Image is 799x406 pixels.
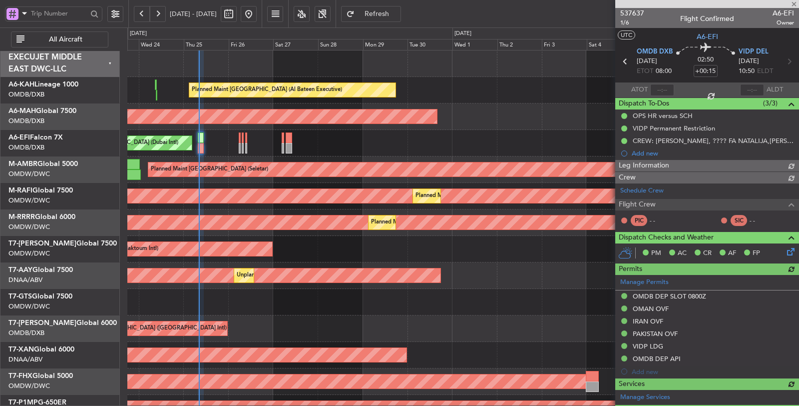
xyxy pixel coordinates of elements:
a: OMDW/DWC [8,196,50,205]
span: [DATE] [637,56,657,66]
button: Refresh [341,6,401,22]
span: M-RAFI [8,187,32,194]
span: T7-[PERSON_NAME] [8,319,76,326]
div: Planned Maint [GEOGRAPHIC_DATA] (Seletar) [151,162,268,177]
span: ETOT [637,66,653,76]
span: [DATE] [739,56,759,66]
span: OMDB DXB [637,47,673,57]
span: A6-EFI [773,8,794,18]
a: OMDW/DWC [8,222,50,231]
a: OMDW/DWC [8,169,50,178]
button: All Aircraft [11,31,108,47]
span: T7-XAN [8,346,34,353]
div: Mon 29 [363,39,408,51]
div: Thu 25 [184,39,229,51]
div: Thu 2 [497,39,542,51]
a: M-RAFIGlobal 7500 [8,187,73,194]
div: Planned Maint [GEOGRAPHIC_DATA] ([GEOGRAPHIC_DATA] Intl) [60,321,227,336]
div: Planned Maint Dubai (Al Maktoum Intl) [415,188,514,203]
a: OMDB/DXB [8,328,44,337]
span: ALDT [767,85,783,95]
div: [DATE] [454,29,471,38]
div: VIDP Permanent Restriction [633,124,715,132]
span: 02:50 [698,55,714,65]
span: T7-P1MP [8,399,38,406]
div: Wed 1 [452,39,497,51]
a: OMDB/DXB [8,143,44,152]
span: A6-EFI [697,31,718,42]
span: A6-KAH [8,81,34,88]
span: 08:00 [656,66,672,76]
div: Tue 30 [407,39,452,51]
span: A6-EFI [8,134,30,141]
span: FP [753,248,760,258]
span: T7-AAY [8,266,32,273]
a: M-RRRRGlobal 6000 [8,213,75,220]
span: ELDT [757,66,773,76]
span: Dispatch To-Dos [619,98,669,109]
a: OMDW/DWC [8,249,50,258]
span: 10:50 [739,66,755,76]
span: All Aircraft [26,36,105,43]
span: VIDP DEL [739,47,769,57]
div: [DATE] [130,29,147,38]
div: OPS HR versus SCH [633,111,693,120]
div: Sun 28 [318,39,363,51]
a: DNAA/ABV [8,355,42,364]
a: T7-GTSGlobal 7500 [8,293,72,300]
a: T7-P1MPG-650ER [8,399,66,406]
a: M-AMBRGlobal 5000 [8,160,78,167]
div: Wed 24 [139,39,184,51]
div: Unplanned Maint [GEOGRAPHIC_DATA] (Al Maktoum Intl) [237,268,385,283]
div: Sat 27 [273,39,318,51]
a: A6-MAHGlobal 7500 [8,107,76,114]
a: A6-KAHLineage 1000 [8,81,78,88]
a: T7-AAYGlobal 7500 [8,266,73,273]
span: CR [703,248,712,258]
span: Refresh [357,10,398,17]
a: DNAA/ABV [8,275,42,284]
a: T7-FHXGlobal 5000 [8,372,73,379]
div: Fri 26 [229,39,274,51]
span: [DATE] - [DATE] [170,9,217,18]
span: PM [651,248,661,258]
span: T7-GTS [8,293,32,300]
a: T7-[PERSON_NAME]Global 6000 [8,319,117,326]
a: OMDW/DWC [8,302,50,311]
span: AC [678,248,687,258]
div: Add new [632,149,794,157]
span: AF [728,248,736,258]
span: A6-MAH [8,107,36,114]
div: Fri 3 [542,39,587,51]
div: Planned Maint Dubai (Al Maktoum Intl) [371,215,469,230]
div: CREW: [PERSON_NAME], ???? FA NATALIJA,[PERSON_NAME] [633,136,794,145]
span: 537637 [620,8,644,18]
div: Flight Confirmed [680,13,734,24]
a: A6-EFIFalcon 7X [8,134,63,141]
span: M-RRRR [8,213,35,220]
span: ATOT [631,85,648,95]
a: OMDB/DXB [8,90,44,99]
a: T7-XANGlobal 6000 [8,346,74,353]
span: (3/3) [763,98,778,108]
span: T7-[PERSON_NAME] [8,240,76,247]
a: OMDW/DWC [8,381,50,390]
span: Owner [773,18,794,27]
a: T7-[PERSON_NAME]Global 7500 [8,240,117,247]
a: OMDB/DXB [8,116,44,125]
span: T7-FHX [8,372,32,379]
span: Dispatch Checks and Weather [619,232,714,243]
button: UTC [618,30,635,39]
input: Trip Number [31,6,87,21]
span: M-AMBR [8,160,37,167]
div: Planned Maint [GEOGRAPHIC_DATA] (Al Bateen Executive) [192,82,342,97]
div: Sat 4 [587,39,632,51]
span: 1/6 [620,18,644,27]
